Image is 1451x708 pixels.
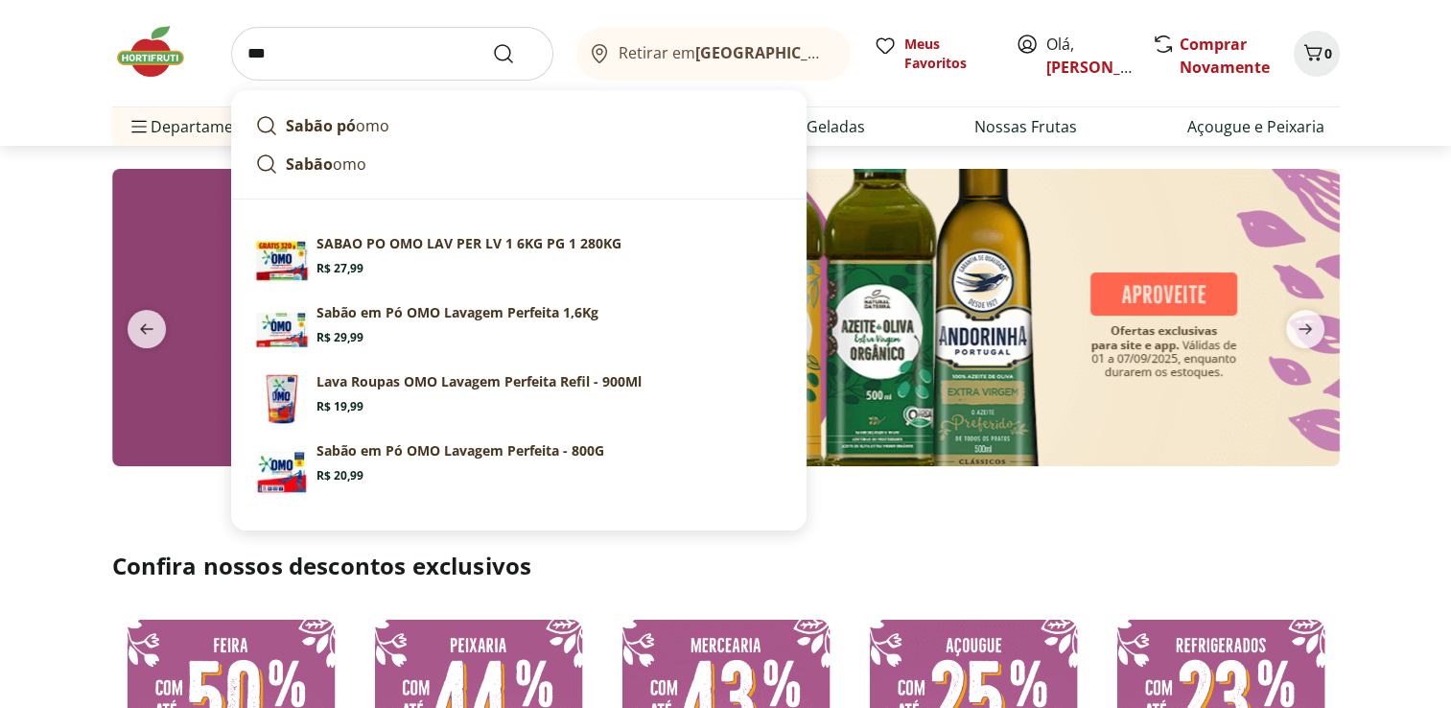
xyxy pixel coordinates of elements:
[255,441,309,495] img: Principal
[316,330,363,345] span: R$ 29,99
[1046,57,1171,78] a: [PERSON_NAME]
[128,104,151,150] button: Menu
[112,310,181,348] button: previous
[255,372,309,426] img: Principal
[1294,31,1340,77] button: Carrinho
[1180,34,1270,78] a: Comprar Novamente
[128,104,266,150] span: Departamentos
[316,441,604,460] p: Sabão em Pó OMO Lavagem Perfeita - 800G
[974,115,1077,138] a: Nossas Frutas
[247,226,790,295] a: SABAO PO OMO LAV PER LV 1 6KG PG 1 280KGR$ 27,99
[231,27,553,81] input: search
[316,234,621,253] p: SABAO PO OMO LAV PER LV 1 6KG PG 1 280KG
[619,44,831,61] span: Retirar em
[576,27,851,81] button: Retirar em[GEOGRAPHIC_DATA]/[GEOGRAPHIC_DATA]
[286,153,366,176] p: omo
[112,23,208,81] img: Hortifruti
[247,434,790,503] a: PrincipalSabão em Pó OMO Lavagem Perfeita - 800GR$ 20,99
[316,372,642,391] p: Lava Roupas OMO Lavagem Perfeita Refil - 900Ml
[1271,310,1340,348] button: next
[286,114,389,137] p: omo
[247,145,790,183] a: Sabãoomo
[316,303,598,322] p: Sabão em Pó OMO Lavagem Perfeita 1,6Kg
[112,551,1340,581] h2: Confira nossos descontos exclusivos
[286,153,333,175] strong: Sabão
[286,115,356,136] strong: Sabão pó
[492,42,538,65] button: Submit Search
[1324,44,1332,62] span: 0
[874,35,993,73] a: Meus Favoritos
[1046,33,1132,79] span: Olá,
[247,106,790,145] a: Sabão póomo
[695,42,1018,63] b: [GEOGRAPHIC_DATA]/[GEOGRAPHIC_DATA]
[316,468,363,484] span: R$ 20,99
[316,261,363,276] span: R$ 27,99
[1186,115,1323,138] a: Açougue e Peixaria
[316,399,363,414] span: R$ 19,99
[247,365,790,434] a: PrincipalLava Roupas OMO Lavagem Perfeita Refil - 900MlR$ 19,99
[255,303,309,357] img: Sabão em Pó OMO Lavagem Perfeita 1,6kg
[247,295,790,365] a: Sabão em Pó OMO Lavagem Perfeita 1,6kgSabão em Pó OMO Lavagem Perfeita 1,6KgR$ 29,99
[904,35,993,73] span: Meus Favoritos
